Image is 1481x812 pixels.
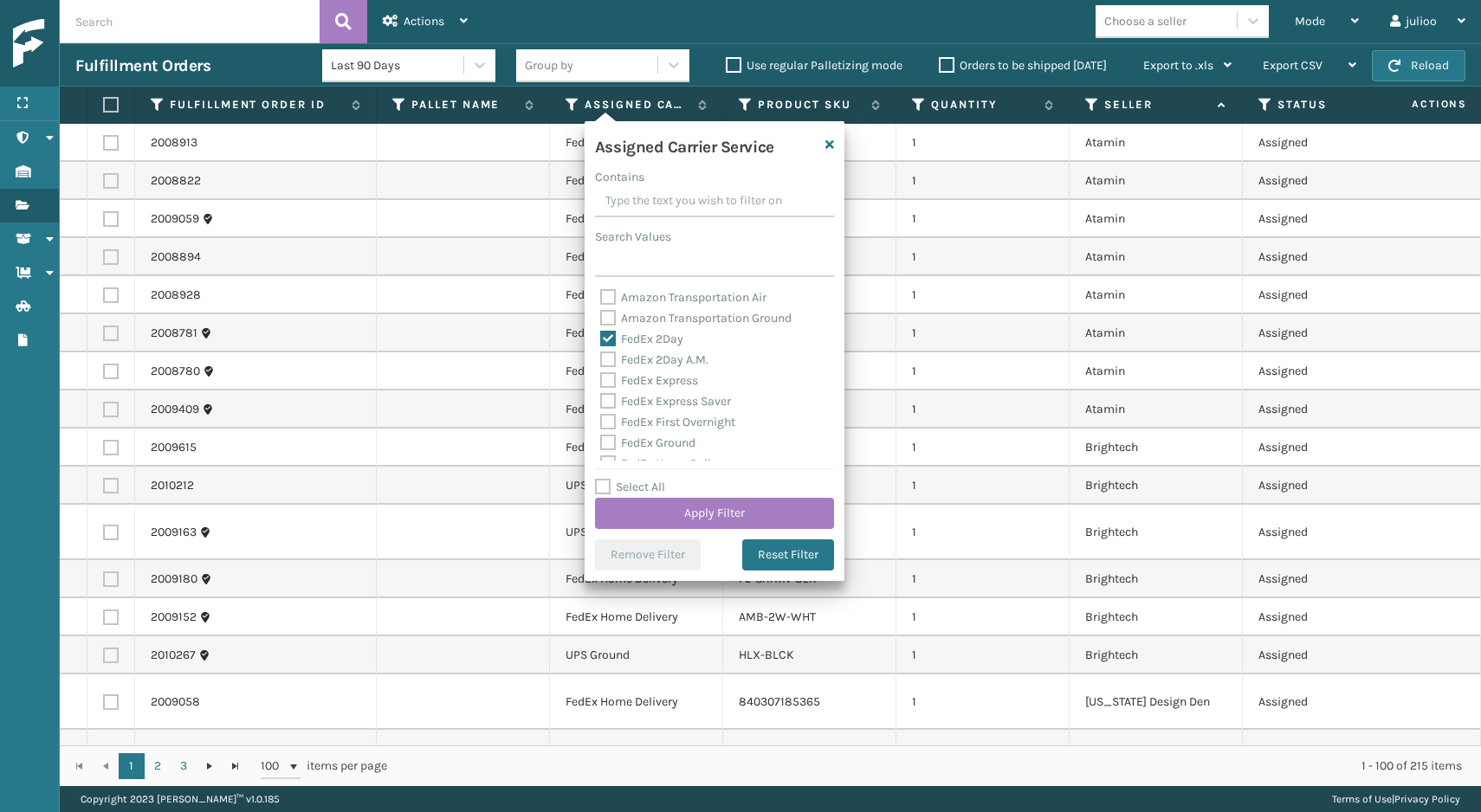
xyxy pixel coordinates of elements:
td: FedEx Home Delivery [550,238,723,276]
td: Assigned [1243,730,1416,785]
td: Assigned [1243,238,1416,276]
a: AMB-2W-WHT [739,609,816,624]
label: Amazon Transportation Air [600,290,766,305]
a: 2009059 [151,210,199,228]
td: UPS Ground [550,505,723,560]
label: Status [1277,97,1382,113]
td: 1 [896,200,1070,238]
td: 1 [896,429,1070,467]
td: FedEx Ground [550,352,723,390]
td: Brightech [1070,560,1243,598]
td: FedEx Home Delivery [550,276,723,314]
td: Assigned [1243,200,1416,238]
div: Last 90 Days [331,56,465,74]
td: FedEx Home Delivery [550,124,723,162]
span: Mode [1295,14,1325,29]
button: Reset Filter [742,539,834,570]
span: Actions [1357,90,1478,119]
td: Atamin [1070,314,1243,352]
td: 1 [896,124,1070,162]
label: Contains [595,168,644,186]
span: Go to the next page [203,759,217,773]
a: 2009163 [151,524,197,541]
a: Privacy Policy [1394,793,1460,805]
td: Atamin [1070,124,1243,162]
span: items per page [261,753,387,779]
td: Assigned [1243,314,1416,352]
td: Assigned [1243,636,1416,674]
td: 1 [896,390,1070,429]
td: Assigned [1243,429,1416,467]
label: Quantity [931,97,1036,113]
td: Atamin [1070,352,1243,390]
td: 1 [896,238,1070,276]
td: FedEx Home Delivery [550,429,723,467]
td: UPS Ground [550,636,723,674]
td: FedEx Home Delivery [550,730,723,785]
td: FedEx Home Delivery [550,598,723,636]
td: Assigned [1243,674,1416,730]
td: 1 [896,636,1070,674]
a: Go to the last page [223,753,249,779]
td: Assigned [1243,505,1416,560]
td: Atamin [1070,200,1243,238]
label: Fulfillment Order Id [170,97,343,113]
label: Seller [1104,97,1209,113]
td: Brightech [1070,467,1243,505]
a: 840307185365 [739,694,820,709]
td: Atamin [1070,276,1243,314]
td: 1 [896,560,1070,598]
button: Remove Filter [595,539,701,570]
label: FedEx Express [600,373,698,388]
label: Search Values [595,228,671,246]
td: Brightech [1070,636,1243,674]
td: 1 [896,505,1070,560]
button: Reload [1372,50,1465,81]
td: 1 [896,730,1070,785]
input: Type the text you wish to filter on [595,186,834,217]
img: logo [13,19,169,68]
a: 2008781 [151,325,197,342]
a: Go to the next page [197,753,223,779]
a: 2009058 [151,693,200,711]
span: Export to .xls [1143,58,1213,73]
td: 1 [896,352,1070,390]
a: 2008913 [151,134,197,151]
td: Assigned [1243,352,1416,390]
td: FedEx Home Delivery [550,162,723,200]
td: 1 [896,674,1070,730]
td: Assigned [1243,560,1416,598]
a: 1 [119,753,145,779]
label: FedEx 2Day A.M. [600,352,708,367]
div: Choose a seller [1104,12,1187,30]
a: 2009409 [151,401,199,418]
td: UPS Ground [550,467,723,505]
td: Assigned [1243,467,1416,505]
td: FedEx Ground [550,314,723,352]
a: 2010212 [151,477,194,494]
td: FedEx Home Delivery [550,560,723,598]
a: HLX-BLCK [739,648,794,662]
a: 2008780 [151,363,200,380]
td: Brightech [1070,429,1243,467]
a: 2010267 [151,647,196,664]
td: Atamin [1070,390,1243,429]
a: 2009180 [151,570,197,588]
td: [US_STATE] Design Den [1070,730,1243,785]
a: 2009152 [151,609,197,626]
td: Atamin [1070,238,1243,276]
td: Assigned [1243,390,1416,429]
td: 1 [896,162,1070,200]
td: Assigned [1243,162,1416,200]
td: [US_STATE] Design Den [1070,674,1243,730]
a: 2008894 [151,248,201,266]
label: FedEx 2Day [600,332,683,346]
td: FedEx Home Delivery [550,390,723,429]
a: 2008822 [151,172,201,190]
div: | [1332,786,1460,812]
td: 1 [896,276,1070,314]
p: Copyright 2023 [PERSON_NAME]™ v 1.0.185 [81,786,280,812]
label: Product SKU [758,97,863,113]
label: FedEx Ground [600,435,695,450]
span: Export CSV [1263,58,1323,73]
